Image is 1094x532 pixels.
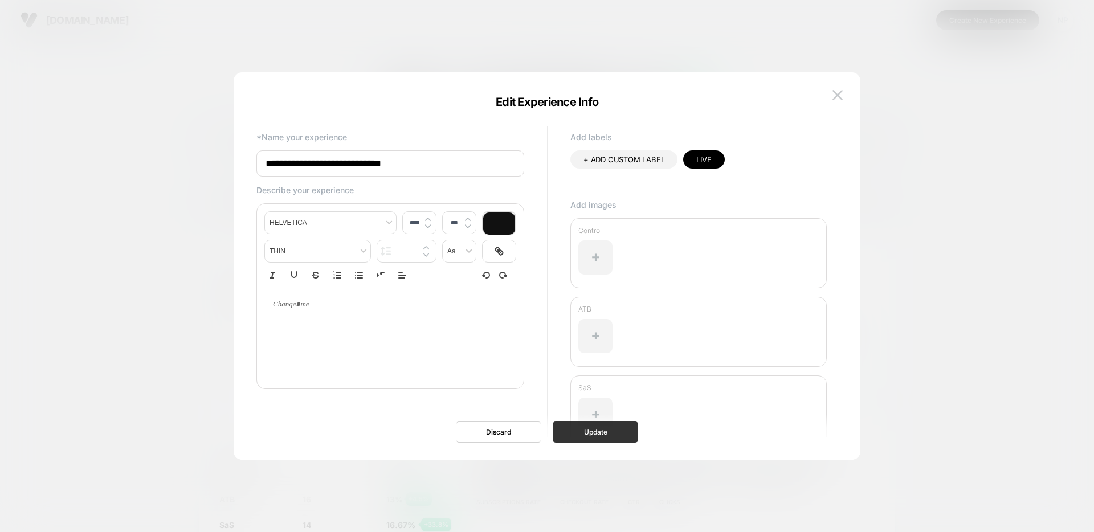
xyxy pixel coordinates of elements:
[351,268,367,282] button: Bullet list
[583,155,664,164] span: + ADD CUSTOM LABEL
[832,90,843,100] img: close
[265,240,370,262] span: fontWeight
[578,305,819,313] p: ATB
[373,268,389,282] button: Right to Left
[465,217,471,222] img: up
[578,226,819,235] p: Control
[696,155,711,164] span: LIVE
[570,132,827,142] p: Add labels
[423,253,429,257] img: down
[256,185,524,195] p: Describe your experience
[578,383,819,392] p: SaS
[286,268,302,282] button: Underline
[570,200,827,210] p: Add images
[264,268,280,282] button: Italic
[456,421,541,443] button: Discard
[265,212,396,234] span: font
[443,240,476,262] span: transform
[465,224,471,229] img: down
[394,268,410,282] span: Align
[423,245,429,250] img: up
[553,421,638,443] button: Update
[381,247,391,256] img: line height
[329,268,345,282] button: Ordered list
[425,217,431,222] img: up
[425,224,431,229] img: down
[496,95,598,109] span: Edit Experience Info
[256,132,524,142] p: *Name your experience
[308,268,324,282] button: Strike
